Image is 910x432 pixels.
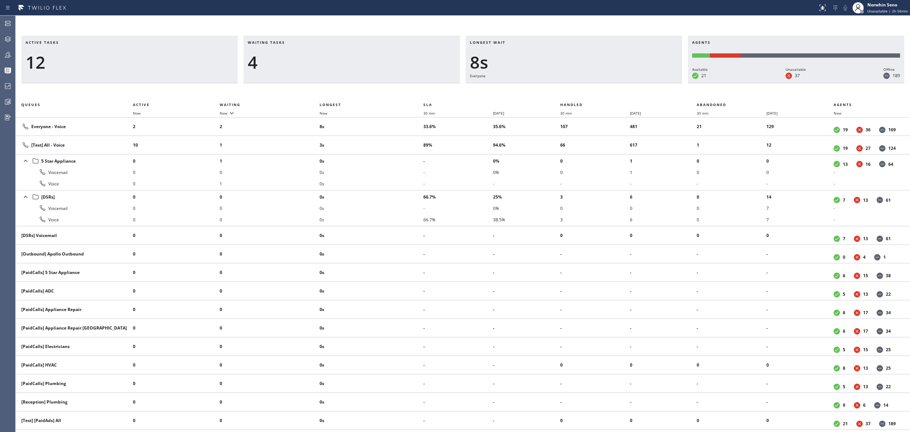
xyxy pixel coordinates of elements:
[877,236,883,242] dt: Offline
[630,139,697,151] li: 617
[220,111,227,116] span: Now
[766,285,834,297] li: -
[697,285,766,297] li: -
[493,341,560,352] li: -
[220,341,320,352] li: 0
[133,167,220,178] li: 0
[493,267,560,278] li: -
[21,141,127,149] div: [Test] All - Voice
[220,230,320,241] li: 0
[863,197,868,203] dd: 13
[766,202,834,214] li: 7
[886,384,891,390] dd: 22
[863,236,868,242] dd: 13
[866,127,871,133] dd: 36
[423,341,493,352] li: -
[133,178,220,189] li: 0
[834,102,852,107] span: Agents
[220,248,320,260] li: 0
[560,359,630,371] li: 0
[493,230,560,241] li: -
[423,322,493,334] li: -
[320,304,423,315] li: 0s
[220,102,240,107] span: Waiting
[220,178,320,189] li: 1
[133,359,220,371] li: 0
[630,396,697,408] li: -
[220,396,320,408] li: 0
[630,167,697,178] li: 1
[697,214,766,225] li: 0
[21,343,127,349] div: [PaidCalls] Electricians
[630,304,697,315] li: -
[220,359,320,371] li: 0
[879,161,885,167] dt: Offline
[493,139,560,151] li: 94.6%
[133,121,220,132] li: 2
[423,214,493,225] li: 66.7%
[843,254,845,260] dd: 0
[888,145,896,151] dd: 124
[133,214,220,225] li: 0
[877,291,883,297] dt: Offline
[493,155,560,167] li: 0%
[220,267,320,278] li: 0
[883,73,890,79] dt: Offline
[630,359,697,371] li: 0
[133,322,220,334] li: 0
[320,111,327,116] span: Now
[493,248,560,260] li: -
[843,197,845,203] dd: 7
[710,53,741,58] div: Unavailable: 37
[470,73,678,79] div: Everyone
[220,202,320,214] li: 0
[854,254,860,260] dt: Unavailable
[863,310,868,316] dd: 17
[863,365,868,371] dd: 13
[560,155,630,167] li: 0
[843,145,848,151] dd: 19
[697,202,766,214] li: 0
[834,214,901,225] li: -
[834,328,840,334] dt: Available
[854,365,860,372] dt: Unavailable
[866,145,871,151] dd: 27
[843,384,845,390] dd: 5
[21,192,127,202] div: [DSRs]
[423,167,493,178] li: -
[692,53,710,58] div: Available: 21
[630,178,697,189] li: -
[766,111,777,116] span: [DATE]
[697,359,766,371] li: 0
[854,347,860,353] dt: Unavailable
[493,214,560,225] li: 38.5%
[843,291,845,297] dd: 5
[883,66,900,73] div: Offline
[854,310,860,316] dt: Unavailable
[886,347,891,353] dd: 25
[834,384,840,390] dt: Available
[886,365,891,371] dd: 25
[133,304,220,315] li: 0
[840,3,850,13] button: Mute
[423,191,493,202] li: 66.7%
[21,380,127,386] div: [PaidCalls] Plumbing
[863,254,866,260] dd: 4
[834,127,840,133] dt: Available
[26,52,234,73] div: 12
[766,191,834,202] li: 14
[423,178,493,189] li: -
[697,111,708,116] span: 30 min
[493,178,560,189] li: -
[493,359,560,371] li: -
[423,102,432,107] span: SLA
[697,230,766,241] li: 0
[854,273,860,279] dt: Unavailable
[834,161,840,167] dt: Available
[697,248,766,260] li: -
[863,347,868,353] dd: 15
[21,215,127,224] div: Voice
[692,40,711,45] span: Agents
[423,248,493,260] li: -
[834,365,840,372] dt: Available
